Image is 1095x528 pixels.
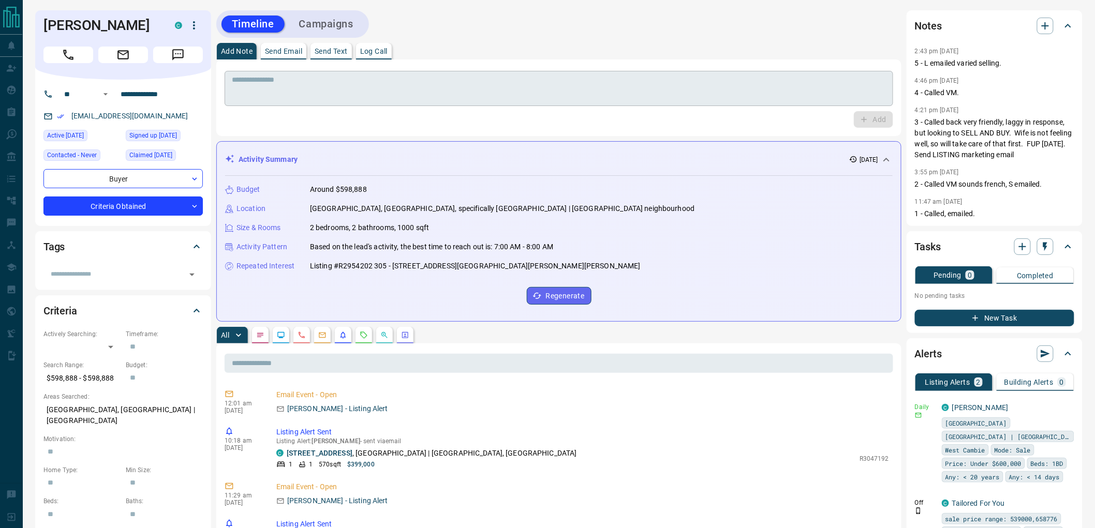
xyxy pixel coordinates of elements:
button: Timeline [221,16,285,33]
div: Alerts [915,341,1074,366]
p: 12:01 am [225,400,261,407]
p: Completed [1017,272,1054,279]
p: Budget [236,184,260,195]
p: Listing Alert : - sent via email [276,438,889,445]
button: New Task [915,310,1074,326]
p: 11:29 am [225,492,261,499]
span: [GEOGRAPHIC_DATA] [945,418,1007,428]
p: Location [236,203,265,214]
svg: Agent Actions [401,331,409,339]
h2: Alerts [915,345,942,362]
span: Claimed [DATE] [129,150,172,160]
h1: [PERSON_NAME] [43,17,159,34]
div: condos.ca [276,449,284,457]
p: Budget: [126,360,203,370]
span: Call [43,47,93,63]
p: 2 [976,379,981,386]
p: [GEOGRAPHIC_DATA], [GEOGRAPHIC_DATA] | [GEOGRAPHIC_DATA] [43,401,203,429]
p: 3:55 pm [DATE] [915,169,959,176]
p: [DATE] [860,155,878,164]
p: Pending [934,271,961,279]
a: [EMAIL_ADDRESS][DOMAIN_NAME] [71,112,188,120]
p: [PERSON_NAME] - Listing Alert [287,403,388,414]
p: 5 - L emailed varied selling. [915,58,1074,69]
div: Wed Apr 09 2025 [126,149,203,164]
span: Beds: 1BD [1031,458,1063,469]
span: West Cambie [945,445,985,455]
p: No pending tasks [915,288,1074,304]
p: All [221,331,229,339]
p: Add Note [221,48,253,55]
svg: Email [915,412,922,419]
span: Active [DATE] [47,130,84,141]
p: Listing Alert Sent [276,427,889,438]
p: Based on the lead's activity, the best time to reach out is: 7:00 AM - 8:00 AM [310,242,553,252]
div: Wed Apr 09 2025 [43,130,121,144]
p: Motivation: [43,434,203,444]
div: condos.ca [942,404,949,411]
a: Tailored For You [952,499,1005,507]
p: 1 [289,460,292,469]
p: Home Type: [43,465,121,475]
p: Listing #R2954202 305 - [STREET_ADDRESS][GEOGRAPHIC_DATA][PERSON_NAME][PERSON_NAME] [310,261,641,271]
span: Contacted - Never [47,150,97,160]
p: , [GEOGRAPHIC_DATA] | [GEOGRAPHIC_DATA], [GEOGRAPHIC_DATA] [287,448,577,459]
p: Repeated Interest [236,261,294,271]
p: 4 - Called VM. [915,87,1074,98]
p: Activity Pattern [236,242,287,252]
p: Email Event - Open [276,389,889,400]
p: 1 - Called, emailed. [915,208,1074,219]
div: condos.ca [175,22,182,29]
button: Regenerate [527,287,591,305]
p: Size & Rooms [236,222,281,233]
p: Listing Alerts [925,379,970,386]
p: 570 sqft [319,460,341,469]
p: [DATE] [225,407,261,414]
button: Campaigns [289,16,364,33]
div: Activity Summary[DATE] [225,150,893,169]
p: 4:46 pm [DATE] [915,77,959,84]
a: [PERSON_NAME] [952,403,1009,412]
p: Send Email [265,48,302,55]
p: Beds: [43,496,121,506]
p: 3 - Called back very friendly, laggy in response, but looking to SELL AND BUY. Wife is not feelin... [915,117,1074,160]
p: Email Event - Open [276,481,889,492]
svg: Email Verified [57,113,64,120]
p: 2 bedrooms, 2 bathrooms, 1000 sqft [310,222,429,233]
svg: Listing Alerts [339,331,347,339]
span: Email [98,47,148,63]
p: 2 - Called VM sounds french, S emailed. [915,179,1074,190]
p: $598,888 - $598,888 [43,370,121,387]
span: Signed up [DATE] [129,130,177,141]
div: Buyer [43,169,203,188]
button: Open [185,267,199,282]
svg: Lead Browsing Activity [277,331,285,339]
h2: Tags [43,238,65,255]
div: Tasks [915,234,1074,259]
p: Areas Searched: [43,392,203,401]
a: [STREET_ADDRESS] [287,449,352,457]
p: 2:43 pm [DATE] [915,48,959,55]
p: $399,000 [347,460,375,469]
p: Baths: [126,496,203,506]
p: [DATE] [225,444,261,451]
h2: Notes [915,18,942,34]
p: Actively Searching: [43,329,121,339]
p: 0 [1060,379,1064,386]
p: 0 [968,271,972,279]
p: [GEOGRAPHIC_DATA], [GEOGRAPHIC_DATA], specifically [GEOGRAPHIC_DATA] | [GEOGRAPHIC_DATA] neighbou... [310,203,694,214]
span: Message [153,47,203,63]
p: [DATE] [225,499,261,506]
p: 10:18 am [225,437,261,444]
span: [GEOGRAPHIC_DATA] | [GEOGRAPHIC_DATA] [945,431,1071,442]
span: Any: < 14 days [1009,472,1060,482]
h2: Criteria [43,303,77,319]
svg: Calls [298,331,306,339]
div: condos.ca [942,500,949,507]
p: Search Range: [43,360,121,370]
span: sale price range: 539000,658776 [945,514,1058,524]
p: Send Text [315,48,348,55]
p: Activity Summary [239,154,298,165]
p: Min Size: [126,465,203,475]
span: Mode: Sale [995,445,1031,455]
